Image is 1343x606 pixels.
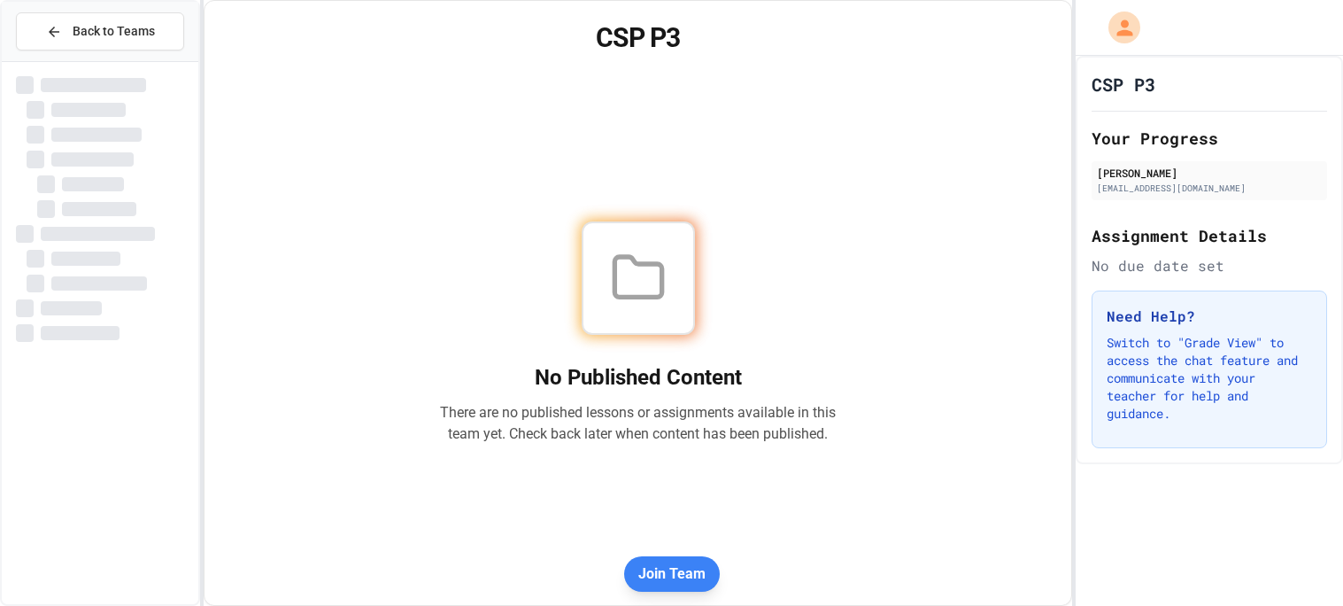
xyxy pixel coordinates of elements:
span: Back to Teams [73,22,155,41]
h2: Your Progress [1092,126,1327,151]
p: Switch to "Grade View" to access the chat feature and communicate with your teacher for help and ... [1107,334,1312,423]
h1: CSP P3 [1092,72,1155,97]
button: Join Team [624,556,720,592]
h2: Assignment Details [1092,223,1327,248]
div: My Account [1090,7,1145,48]
h3: Need Help? [1107,306,1312,327]
h2: No Published Content [440,363,837,392]
button: Back to Teams [16,12,184,50]
p: There are no published lessons or assignments available in this team yet. Check back later when c... [440,402,837,445]
div: [PERSON_NAME] [1097,165,1322,181]
div: No due date set [1092,255,1327,276]
div: [EMAIL_ADDRESS][DOMAIN_NAME] [1097,182,1322,195]
h1: CSP P3 [226,22,1050,54]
